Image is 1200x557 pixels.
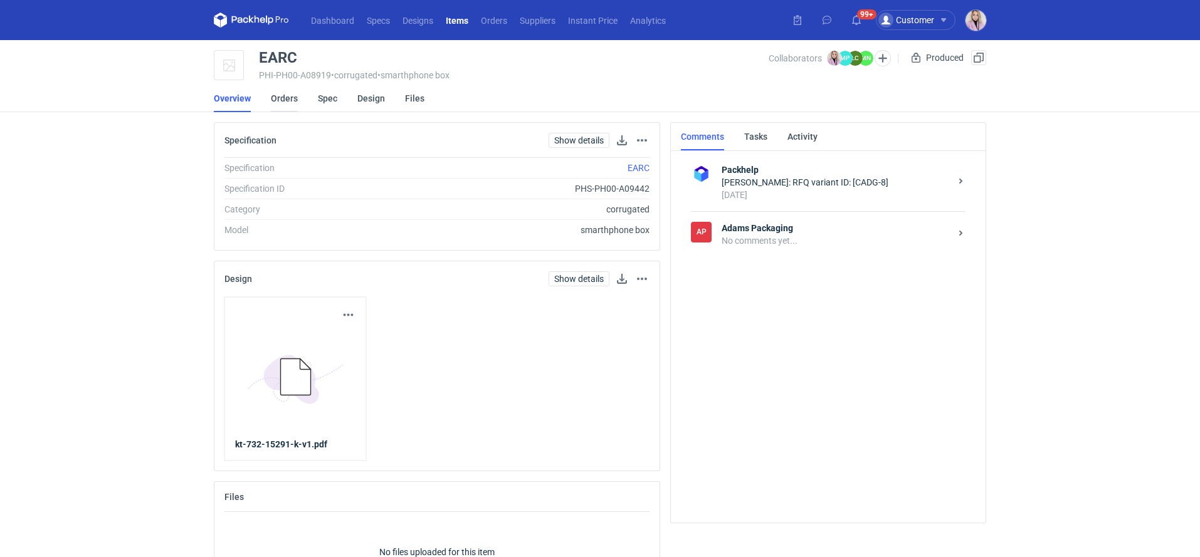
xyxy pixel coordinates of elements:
a: Items [439,13,475,28]
h2: Design [224,274,252,284]
div: Produced [908,50,966,65]
svg: Packhelp Pro [214,13,289,28]
a: Spec [318,85,337,112]
div: No comments yet... [722,234,950,247]
img: Klaudia Wiśniewska [827,51,842,66]
div: Specification [224,162,394,174]
div: Model [224,224,394,236]
a: Overview [214,85,251,112]
button: 99+ [846,10,866,30]
div: PHI-PH00-A08919 [259,70,769,80]
a: Analytics [624,13,672,28]
a: Files [405,85,424,112]
div: Adams Packaging [691,222,712,242]
div: corrugated [394,203,650,216]
a: Design [357,85,385,112]
span: • smarthphone box [377,70,450,80]
a: Show details [549,271,609,286]
button: Download design [614,271,629,286]
button: Actions [341,308,356,323]
figcaption: AP [691,222,712,242]
a: Suppliers [513,13,562,28]
img: Klaudia Wiśniewska [966,10,986,31]
a: Tasks [744,123,767,150]
a: kt-732-15291-k-v1.pdf [235,438,356,450]
div: smarthphone box [394,224,650,236]
span: Collaborators [769,53,822,63]
div: Customer [878,13,934,28]
div: EARC [259,50,297,65]
a: Orders [271,85,298,112]
div: PHS-PH00-A09442 [394,182,650,195]
div: [PERSON_NAME]: RFQ variant ID: [CADG-8] [722,176,950,189]
a: Comments [681,123,724,150]
a: Show details [549,133,609,148]
strong: Adams Packaging [722,222,950,234]
a: Instant Price [562,13,624,28]
strong: Packhelp [722,164,950,176]
figcaption: MP [838,51,853,66]
a: EARC [628,163,650,173]
figcaption: ŁC [848,51,863,66]
button: Customer [876,10,966,30]
div: [DATE] [722,189,950,201]
button: Edit collaborators [875,50,891,66]
div: Specification ID [224,182,394,195]
a: Specs [361,13,396,28]
a: Orders [475,13,513,28]
h2: Specification [224,135,276,145]
a: Designs [396,13,439,28]
div: Category [224,203,394,216]
a: Dashboard [305,13,361,28]
h2: Files [224,492,244,502]
strong: kt-732-15291-k-v1.pdf [235,439,327,449]
button: Actions [634,271,650,286]
a: Activity [787,123,818,150]
span: • corrugated [331,70,377,80]
button: Download specification [614,133,629,148]
button: Actions [634,133,650,148]
figcaption: MN [858,51,873,66]
img: Packhelp [691,164,712,184]
button: Duplicate Item [971,50,986,65]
